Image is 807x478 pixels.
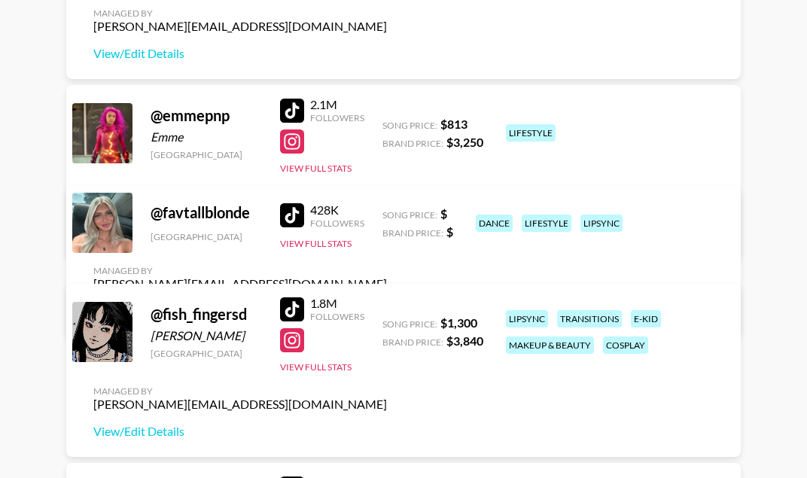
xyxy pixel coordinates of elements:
div: Followers [310,218,364,229]
button: View Full Stats [280,238,352,249]
div: 2.1M [310,97,364,112]
strong: $ [440,206,447,221]
div: [PERSON_NAME] [151,328,262,343]
div: lifestyle [522,215,571,232]
div: [PERSON_NAME][EMAIL_ADDRESS][DOMAIN_NAME] [93,397,387,412]
div: lipsync [506,310,548,327]
button: View Full Stats [280,361,352,373]
div: 428K [310,202,364,218]
a: View/Edit Details [93,424,387,439]
div: [GEOGRAPHIC_DATA] [151,348,262,359]
strong: $ 1,300 [440,315,477,330]
span: Song Price: [382,120,437,131]
div: [GEOGRAPHIC_DATA] [151,231,262,242]
div: cosplay [603,336,648,354]
div: [PERSON_NAME][EMAIL_ADDRESS][DOMAIN_NAME] [93,19,387,34]
div: transitions [557,310,622,327]
a: View/Edit Details [93,46,387,61]
div: Followers [310,112,364,123]
div: Managed By [93,8,387,19]
span: Song Price: [382,318,437,330]
div: 1.8M [310,296,364,311]
div: @ emmepnp [151,106,262,125]
strong: $ 3,840 [446,333,483,348]
div: lipsync [580,215,623,232]
span: Brand Price: [382,227,443,239]
div: e-kid [631,310,661,327]
strong: $ 3,250 [446,135,483,149]
div: Emme [151,129,262,145]
div: [PERSON_NAME][EMAIL_ADDRESS][DOMAIN_NAME] [93,276,387,291]
strong: $ 813 [440,117,467,131]
div: @ fish_fingersd [151,305,262,324]
div: dance [476,215,513,232]
span: Brand Price: [382,138,443,149]
span: Brand Price: [382,336,443,348]
strong: $ [446,224,453,239]
div: makeup & beauty [506,336,594,354]
button: View Full Stats [280,163,352,174]
div: lifestyle [506,124,556,142]
div: Followers [310,311,364,322]
div: [GEOGRAPHIC_DATA] [151,149,262,160]
span: Song Price: [382,209,437,221]
div: Managed By [93,265,387,276]
div: Managed By [93,385,387,397]
div: @ favtallblonde [151,203,262,222]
